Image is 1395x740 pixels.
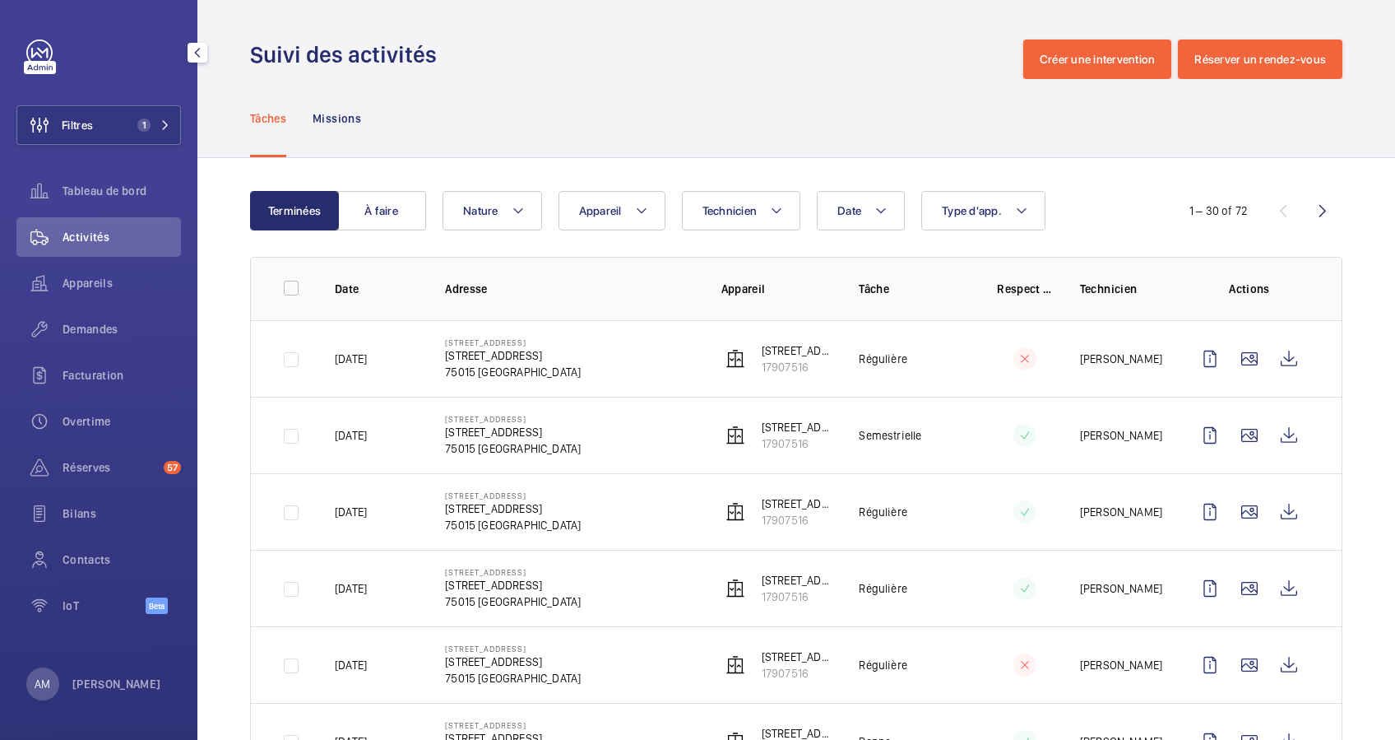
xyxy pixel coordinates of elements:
[445,337,581,347] p: [STREET_ADDRESS]
[250,40,447,70] h1: Suivi des activités
[335,580,367,597] p: [DATE]
[443,191,542,230] button: Nature
[762,419,833,435] p: [STREET_ADDRESS]
[762,572,833,589] p: [STREET_ADDRESS]
[762,649,833,665] p: [STREET_ADDRESS]
[463,204,498,217] span: Nature
[859,281,971,297] p: Tâche
[837,204,861,217] span: Date
[445,593,581,610] p: 75015 [GEOGRAPHIC_DATA]
[1080,351,1162,367] p: [PERSON_NAME]
[445,644,581,654] p: [STREET_ADDRESS]
[63,413,181,430] span: Overtime
[445,670,581,686] p: 75015 [GEOGRAPHIC_DATA]
[445,720,581,730] p: [STREET_ADDRESS]
[817,191,905,230] button: Date
[725,502,745,522] img: elevator.svg
[445,347,581,364] p: [STREET_ADDRESS]
[137,119,151,132] span: 1
[762,435,833,452] p: 17907516
[146,598,168,614] span: Beta
[63,459,157,476] span: Réserves
[337,191,426,230] button: À faire
[445,517,581,533] p: 75015 [GEOGRAPHIC_DATA]
[63,367,181,384] span: Facturation
[1080,504,1162,520] p: [PERSON_NAME]
[762,496,833,512] p: [STREET_ADDRESS]
[725,579,745,598] img: elevator.svg
[762,589,833,605] p: 17907516
[62,117,93,133] span: Filtres
[1080,281,1164,297] p: Technicien
[859,504,907,520] p: Régulière
[445,440,581,457] p: 75015 [GEOGRAPHIC_DATA]
[725,655,745,675] img: elevator.svg
[702,204,758,217] span: Technicien
[725,426,745,445] img: elevator.svg
[762,359,833,375] p: 17907516
[558,191,665,230] button: Appareil
[721,281,833,297] p: Appareil
[762,665,833,682] p: 17907516
[762,342,833,359] p: [STREET_ADDRESS]
[63,552,181,568] span: Contacts
[335,281,419,297] p: Date
[1190,281,1309,297] p: Actions
[445,281,694,297] p: Adresse
[1080,427,1162,444] p: [PERSON_NAME]
[445,567,581,577] p: [STREET_ADDRESS]
[725,349,745,369] img: elevator.svg
[335,504,367,520] p: [DATE]
[445,500,581,517] p: [STREET_ADDRESS]
[1178,40,1342,79] button: Réserver un rendez-vous
[63,505,181,522] span: Bilans
[921,191,1045,230] button: Type d'app.
[72,676,161,692] p: [PERSON_NAME]
[250,110,286,127] p: Tâches
[63,183,181,199] span: Tableau de bord
[445,414,581,424] p: [STREET_ADDRESS]
[335,427,367,444] p: [DATE]
[63,598,146,614] span: IoT
[997,281,1054,297] p: Respect délai
[942,204,1002,217] span: Type d'app.
[859,427,921,444] p: Semestrielle
[445,577,581,593] p: [STREET_ADDRESS]
[164,461,181,474] span: 57
[1080,657,1162,673] p: [PERSON_NAME]
[63,275,181,291] span: Appareils
[682,191,801,230] button: Technicien
[579,204,622,217] span: Appareil
[859,580,907,597] p: Régulière
[250,191,339,230] button: Terminées
[1080,580,1162,597] p: [PERSON_NAME]
[445,424,581,440] p: [STREET_ADDRESS]
[859,657,907,673] p: Régulière
[335,351,367,367] p: [DATE]
[1023,40,1172,79] button: Créer une intervention
[445,654,581,670] p: [STREET_ADDRESS]
[445,364,581,380] p: 75015 [GEOGRAPHIC_DATA]
[1189,202,1248,219] div: 1 – 30 of 72
[63,321,181,337] span: Demandes
[63,229,181,245] span: Activités
[16,105,181,145] button: Filtres1
[762,512,833,528] p: 17907516
[313,110,361,127] p: Missions
[335,657,367,673] p: [DATE]
[859,351,907,367] p: Régulière
[445,491,581,500] p: [STREET_ADDRESS]
[35,676,50,692] p: AM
